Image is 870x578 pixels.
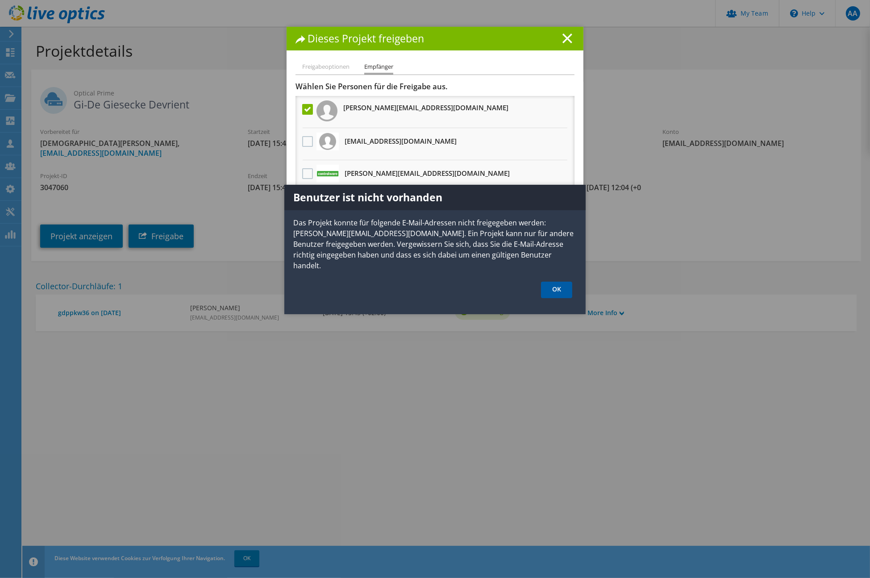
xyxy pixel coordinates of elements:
h1: Benutzer ist nicht vorhanden [284,185,586,210]
h3: [EMAIL_ADDRESS][DOMAIN_NAME] [345,134,457,148]
img: Logo [317,171,338,177]
a: OK [541,282,572,298]
h3: [PERSON_NAME][EMAIL_ADDRESS][DOMAIN_NAME] [343,100,508,115]
li: Empfänger [364,62,393,75]
li: Freigabeoptionen [302,62,350,73]
h3: [PERSON_NAME][EMAIL_ADDRESS][DOMAIN_NAME] [345,166,510,180]
p: Das Projekt konnte für folgende E-Mail-Adressen nicht freigegeben werden: [PERSON_NAME][EMAIL_ADD... [284,217,586,271]
h3: Wählen Sie Personen für die Freigabe aus. [296,82,574,91]
img: Logo [319,133,336,150]
img: user.png [316,100,337,121]
h1: Dieses Projekt freigeben [296,33,574,44]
